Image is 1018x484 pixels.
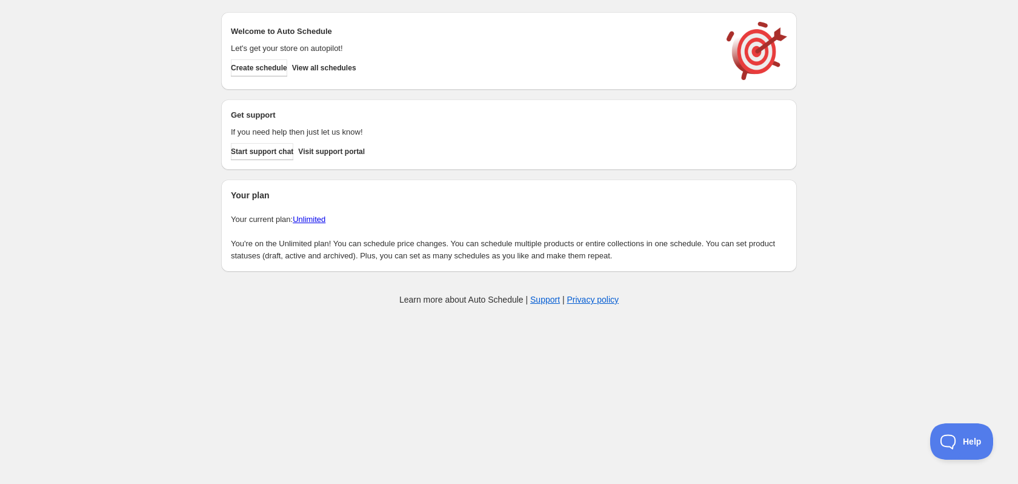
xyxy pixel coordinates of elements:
[293,215,325,224] a: Unlimited
[231,213,787,226] p: Your current plan:
[231,63,287,73] span: Create schedule
[231,25,714,38] h2: Welcome to Auto Schedule
[930,423,994,460] iframe: Toggle Customer Support
[231,126,714,138] p: If you need help then just let us know!
[567,295,619,304] a: Privacy policy
[231,42,714,55] p: Let's get your store on autopilot!
[231,189,787,201] h2: Your plan
[231,59,287,76] button: Create schedule
[530,295,560,304] a: Support
[298,147,365,156] span: Visit support portal
[399,294,619,306] p: Learn more about Auto Schedule | |
[292,59,356,76] button: View all schedules
[231,238,787,262] p: You're on the Unlimited plan! You can schedule price changes. You can schedule multiple products ...
[231,143,293,160] a: Start support chat
[292,63,356,73] span: View all schedules
[231,109,714,121] h2: Get support
[231,147,293,156] span: Start support chat
[298,143,365,160] a: Visit support portal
